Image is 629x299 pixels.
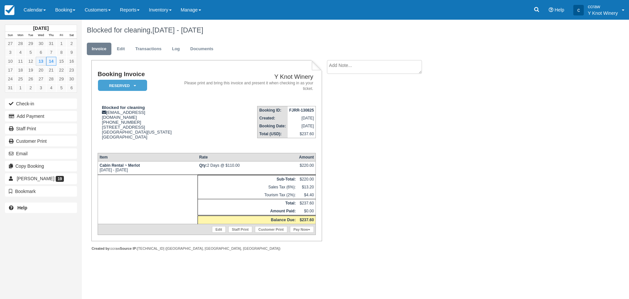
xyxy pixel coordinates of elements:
a: 6 [67,83,77,92]
th: Booking ID: [257,106,288,115]
a: 18 [15,66,26,75]
a: 1 [56,39,67,48]
a: 30 [67,75,77,83]
th: Balance Due: [198,216,297,224]
td: [DATE] - [DATE] [98,161,198,175]
a: Log [167,43,185,55]
th: Item [98,153,198,161]
strong: Blocked for cleaning [102,105,145,110]
h1: Booking Invoice [98,71,178,78]
img: checkfront-main-nav-mini-logo.png [5,5,14,15]
th: Tue [26,32,36,39]
td: $0.00 [297,207,316,216]
a: 20 [36,66,46,75]
a: 17 [5,66,15,75]
address: Please print and bring this invoice and present it when checking in as your ticket. [181,80,313,92]
a: 25 [15,75,26,83]
a: 27 [5,39,15,48]
a: Edit [212,226,226,233]
i: Help [549,8,553,12]
td: Tourism Tax (2%): [198,191,297,199]
td: [DATE] [288,114,316,122]
td: $13.20 [297,183,316,191]
p: ccraw [588,3,618,10]
a: 3 [36,83,46,92]
a: 22 [56,66,67,75]
a: Customer Print [5,136,77,146]
a: 6 [36,48,46,57]
th: Amount [297,153,316,161]
a: 31 [5,83,15,92]
th: Sat [67,32,77,39]
h2: Y Knot Winery [181,74,313,80]
th: Amount Paid: [198,207,297,216]
a: 9 [67,48,77,57]
a: Invoice [87,43,111,55]
span: [PERSON_NAME] [17,176,54,181]
a: 5 [56,83,67,92]
a: 5 [26,48,36,57]
button: Check-in [5,98,77,109]
a: Staff Print [228,226,252,233]
th: Booking Date: [257,122,288,130]
a: 19 [26,66,36,75]
td: $237.60 [297,199,316,207]
th: Sub-Total: [198,175,297,183]
div: ccraw [TECHNICAL_ID] ([GEOGRAPHIC_DATA], [GEOGRAPHIC_DATA], [GEOGRAPHIC_DATA]) [91,246,322,251]
strong: Created by: [91,246,111,250]
th: Wed [36,32,46,39]
a: 31 [46,39,56,48]
th: Total (USD): [257,130,288,138]
strong: Cabin Rental ~ Merlot [100,163,140,168]
b: Help [17,205,27,210]
a: 27 [36,75,46,83]
a: 1 [15,83,26,92]
a: 12 [26,57,36,66]
em: Reserved [98,80,147,91]
button: Add Payment [5,111,77,121]
p: Y Knot Winery [588,10,618,16]
a: Transactions [130,43,166,55]
a: 21 [46,66,56,75]
td: $4.40 [297,191,316,199]
strong: Source IP: [120,246,137,250]
a: 14 [46,57,56,66]
h1: Blocked for cleaning, [87,26,549,34]
a: Reserved [98,79,145,92]
th: Sun [5,32,15,39]
button: Bookmark [5,186,77,197]
a: 24 [5,75,15,83]
a: 26 [26,75,36,83]
strong: Qty [199,163,207,168]
strong: FJRR-130825 [289,108,314,113]
span: 19 [56,176,64,182]
a: 4 [46,83,56,92]
button: Email [5,148,77,159]
a: Documents [185,43,219,55]
div: c [573,5,584,15]
span: Help [555,7,564,12]
a: 7 [46,48,56,57]
a: 8 [56,48,67,57]
a: 30 [36,39,46,48]
div: $220.00 [299,163,314,173]
a: Edit [112,43,130,55]
td: $237.60 [288,130,316,138]
a: 28 [46,75,56,83]
a: 13 [36,57,46,66]
th: Fri [56,32,67,39]
a: 11 [15,57,26,66]
td: $220.00 [297,175,316,183]
th: Thu [46,32,56,39]
a: 28 [15,39,26,48]
div: [EMAIL_ADDRESS][DOMAIN_NAME] [PHONE_NUMBER] [STREET_ADDRESS] [GEOGRAPHIC_DATA][US_STATE] [GEOGRAP... [98,105,178,148]
td: 2 Days @ $110.00 [198,161,297,175]
th: Rate [198,153,297,161]
button: Copy Booking [5,161,77,171]
span: [DATE] - [DATE] [152,26,203,34]
td: Sales Tax (6%): [198,183,297,191]
a: 29 [26,39,36,48]
strong: $237.60 [300,218,314,222]
a: [PERSON_NAME] 19 [5,173,77,184]
a: 2 [67,39,77,48]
